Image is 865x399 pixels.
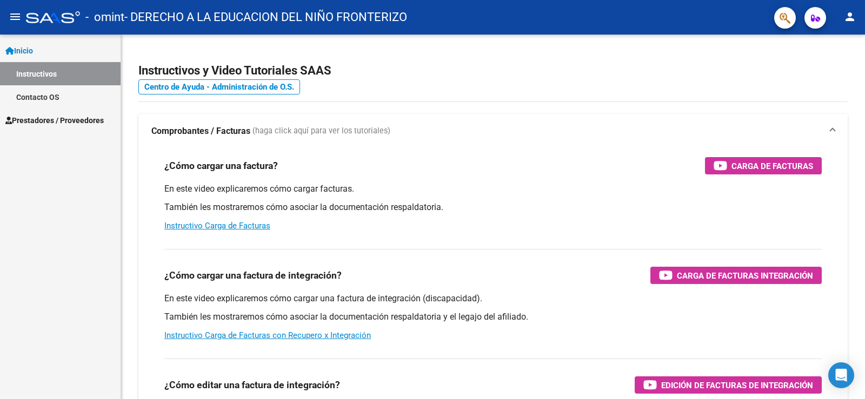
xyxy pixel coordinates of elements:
[164,221,270,231] a: Instructivo Carga de Facturas
[164,330,371,340] a: Instructivo Carga de Facturas con Recupero x Integración
[635,376,822,394] button: Edición de Facturas de integración
[843,10,856,23] mat-icon: person
[5,114,104,126] span: Prestadores / Proveedores
[9,10,22,23] mat-icon: menu
[731,159,813,173] span: Carga de Facturas
[828,362,854,388] div: Open Intercom Messenger
[164,293,822,305] p: En este video explicaremos cómo cargar una factura de integración (discapacidad).
[661,378,813,392] span: Edición de Facturas de integración
[705,157,822,174] button: Carga de Facturas
[164,377,340,393] h3: ¿Cómo editar una factura de integración?
[650,267,822,284] button: Carga de Facturas Integración
[164,201,822,213] p: También les mostraremos cómo asociar la documentación respaldatoria.
[5,45,33,57] span: Inicio
[138,60,848,81] h2: Instructivos y Video Tutoriales SAAS
[164,311,822,323] p: También les mostraremos cómo asociar la documentación respaldatoria y el legajo del afiliado.
[164,183,822,195] p: En este video explicaremos cómo cargar facturas.
[164,158,278,173] h3: ¿Cómo cargar una factura?
[252,125,390,137] span: (haga click aquí para ver los tutoriales)
[151,125,250,137] strong: Comprobantes / Facturas
[85,5,124,29] span: - omint
[138,79,300,94] a: Centro de Ayuda - Administración de O.S.
[124,5,407,29] span: - DERECHO A LA EDUCACION DEL NIÑO FRONTERIZO
[677,269,813,282] span: Carga de Facturas Integración
[138,114,848,148] mat-expansion-panel-header: Comprobantes / Facturas (haga click aquí para ver los tutoriales)
[164,268,342,283] h3: ¿Cómo cargar una factura de integración?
